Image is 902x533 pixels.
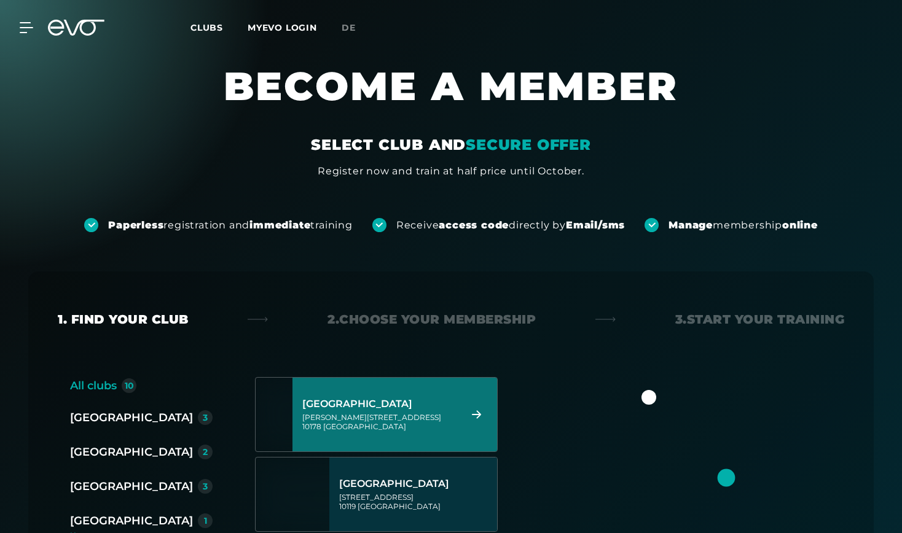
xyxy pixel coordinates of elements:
[396,219,625,232] div: Receive directly by
[669,219,818,232] div: membership
[203,413,208,422] div: 3
[190,21,248,33] a: Clubs
[70,512,193,529] div: [GEOGRAPHIC_DATA]
[58,311,189,328] div: 1. Find your club
[318,164,584,179] div: Register now and train at half price until October.
[339,492,493,511] div: [STREET_ADDRESS] 10119 [GEOGRAPHIC_DATA]
[108,219,163,231] strong: Paperless
[190,22,223,33] span: Clubs
[302,398,457,410] div: [GEOGRAPHIC_DATA]
[70,478,193,495] div: [GEOGRAPHIC_DATA]
[327,311,536,328] div: 2. Choose your membership
[203,482,208,491] div: 3
[203,448,208,456] div: 2
[249,219,310,231] strong: immediate
[342,22,356,33] span: de
[311,135,591,155] div: SELECT CLUB AND
[70,377,117,394] div: All clubs
[82,61,820,135] h1: BECOME A MEMBER
[70,443,193,461] div: [GEOGRAPHIC_DATA]
[782,219,818,231] strong: online
[339,478,493,490] div: [GEOGRAPHIC_DATA]
[204,516,207,525] div: 1
[70,409,193,426] div: [GEOGRAPHIC_DATA]
[108,219,353,232] div: registration and training
[466,136,591,154] em: SECURE OFFER
[439,219,509,231] strong: access code
[125,381,134,390] div: 10
[669,219,713,231] strong: Manage
[342,21,371,35] a: de
[566,219,625,231] strong: Email/sms
[302,413,457,431] div: [PERSON_NAME][STREET_ADDRESS] 10178 [GEOGRAPHIC_DATA]
[675,311,845,328] div: 3. Start your Training
[248,22,317,33] a: MYEVO LOGIN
